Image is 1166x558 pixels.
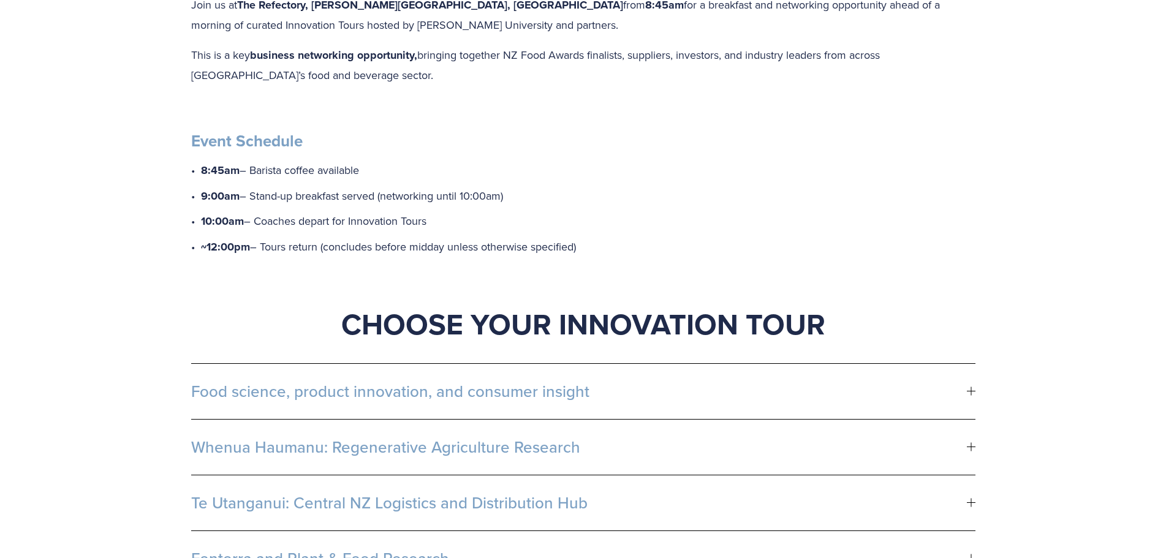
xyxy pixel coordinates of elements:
[191,129,303,153] strong: Event Schedule
[250,47,417,63] strong: business networking opportunity,
[201,186,975,206] p: – Stand-up breakfast served (networking until 10:00am)
[191,364,975,419] button: Food science, product innovation, and consumer insight
[191,494,967,512] span: Te Utanganui: Central NZ Logistics and Distribution Hub
[201,188,240,204] strong: 9:00am
[201,237,975,257] p: – Tours return (concludes before midday unless otherwise specified)
[201,213,244,229] strong: 10:00am
[201,239,250,255] strong: ~12:00pm
[191,475,975,530] button: Te Utanganui: Central NZ Logistics and Distribution Hub
[191,45,975,85] p: This is a key bringing together NZ Food Awards finalists, suppliers, investors, and industry lead...
[201,162,240,178] strong: 8:45am
[191,382,967,401] span: Food science, product innovation, and consumer insight
[201,160,975,181] p: – Barista coffee available
[201,211,975,232] p: – Coaches depart for Innovation Tours
[191,306,975,342] h1: Choose Your Innovation Tour
[191,420,975,475] button: Whenua Haumanu: Regenerative Agriculture Research
[191,438,967,456] span: Whenua Haumanu: Regenerative Agriculture Research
